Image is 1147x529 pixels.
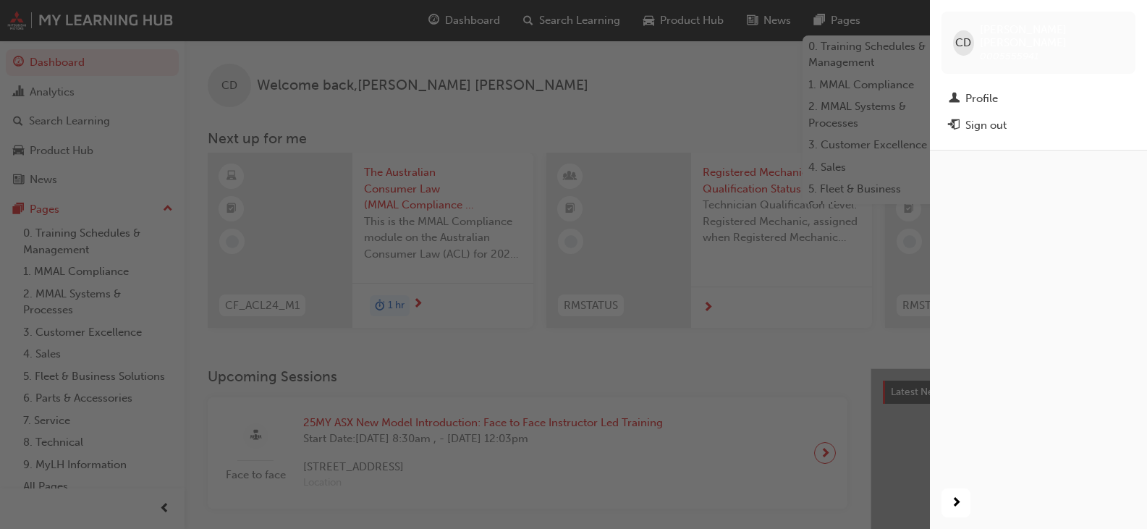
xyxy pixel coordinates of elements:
span: CD [955,35,971,51]
span: man-icon [949,93,960,106]
span: exit-icon [949,119,960,132]
span: 0005555941 [980,50,1038,62]
div: Sign out [965,117,1007,134]
span: [PERSON_NAME] [PERSON_NAME] [980,23,1124,49]
a: Profile [941,85,1135,112]
button: Sign out [941,112,1135,139]
span: next-icon [951,494,962,512]
div: Profile [965,90,998,107]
